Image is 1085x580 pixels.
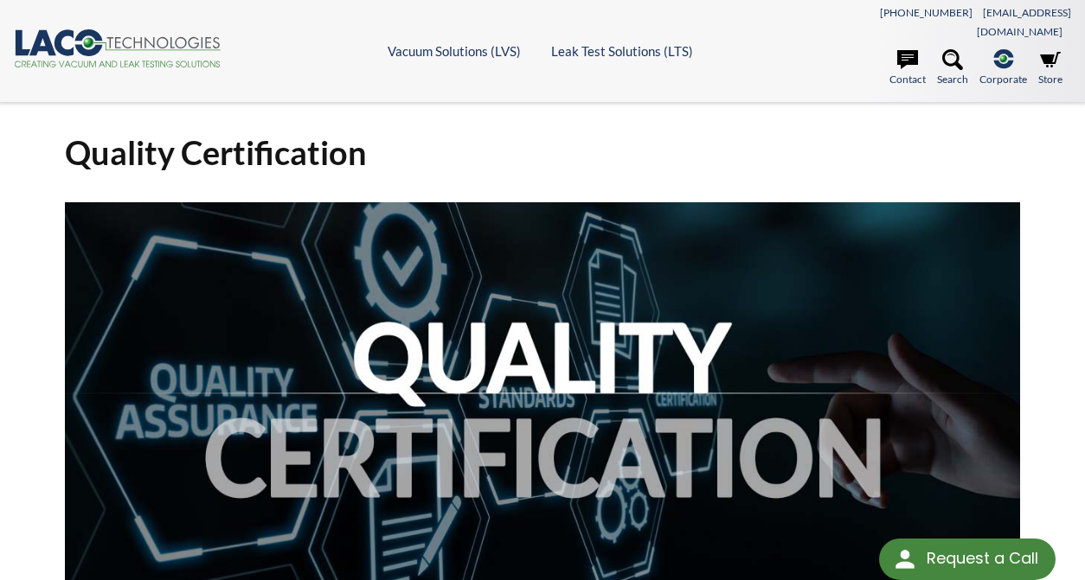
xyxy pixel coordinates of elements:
[388,43,521,59] a: Vacuum Solutions (LVS)
[979,71,1027,87] span: Corporate
[65,131,1021,174] h1: Quality Certification
[889,49,926,87] a: Contact
[937,49,968,87] a: Search
[880,6,973,19] a: [PHONE_NUMBER]
[879,539,1056,580] div: Request a Call
[977,6,1071,38] a: [EMAIL_ADDRESS][DOMAIN_NAME]
[891,545,919,573] img: round button
[551,43,693,59] a: Leak Test Solutions (LTS)
[927,539,1038,578] div: Request a Call
[1038,49,1063,87] a: Store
